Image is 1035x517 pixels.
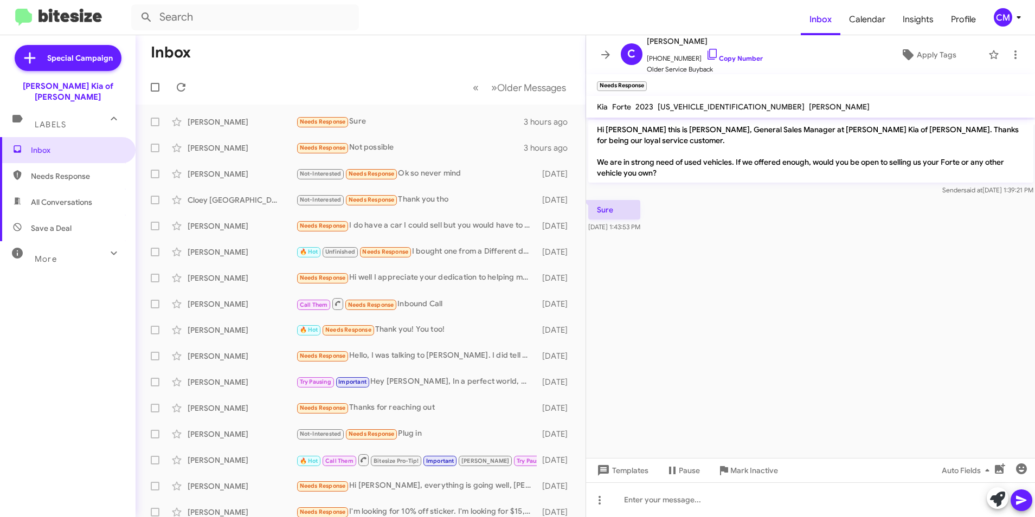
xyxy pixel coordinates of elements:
[362,248,408,255] span: Needs Response
[894,4,942,35] a: Insights
[188,299,296,309] div: [PERSON_NAME]
[296,219,537,232] div: I do have a car I could sell but you would have to be okay with taking a loss as I owe $7800 and ...
[627,46,635,63] span: C
[188,221,296,231] div: [PERSON_NAME]
[537,299,576,309] div: [DATE]
[491,81,497,94] span: »
[537,195,576,205] div: [DATE]
[325,248,355,255] span: Unfinished
[537,221,576,231] div: [DATE]
[612,102,631,112] span: Forte
[296,480,537,492] div: Hi [PERSON_NAME], everything is going well, [PERSON_NAME] has been great
[325,326,371,333] span: Needs Response
[537,429,576,440] div: [DATE]
[647,35,763,48] span: [PERSON_NAME]
[588,223,640,231] span: [DATE] 1:43:53 PM
[188,143,296,153] div: [PERSON_NAME]
[537,455,576,466] div: [DATE]
[31,197,92,208] span: All Conversations
[349,196,395,203] span: Needs Response
[985,8,1023,27] button: CM
[300,404,346,411] span: Needs Response
[473,81,479,94] span: «
[296,167,537,180] div: Ok so never mind
[917,45,956,64] span: Apply Tags
[15,45,121,71] a: Special Campaign
[537,481,576,492] div: [DATE]
[300,378,331,385] span: Try Pausing
[296,350,537,362] div: Hello, I was talking to [PERSON_NAME]. I did tell him that we were just looking, but really not i...
[300,248,318,255] span: 🔥 Hot
[300,430,342,437] span: Not-Interested
[597,102,608,112] span: Kia
[47,53,113,63] span: Special Campaign
[537,247,576,257] div: [DATE]
[188,403,296,413] div: [PERSON_NAME]
[296,402,537,414] div: Thanks for reaching out
[31,145,123,156] span: Inbox
[296,245,537,258] div: I bought one from a Different dealer
[466,76,485,99] button: Previous
[801,4,840,35] a: Inbox
[586,461,657,480] button: Templates
[524,143,576,153] div: 3 hours ago
[188,429,296,440] div: [PERSON_NAME]
[537,273,576,283] div: [DATE]
[635,102,653,112] span: 2023
[942,4,985,35] span: Profile
[300,508,346,515] span: Needs Response
[300,352,346,359] span: Needs Response
[426,457,454,464] span: Important
[873,45,983,64] button: Apply Tags
[35,254,57,264] span: More
[840,4,894,35] a: Calendar
[467,76,573,99] nav: Page navigation example
[31,171,123,182] span: Needs Response
[296,272,537,284] div: Hi well I appreciate your dedication to helping me. New town is pretty far from me.
[338,378,367,385] span: Important
[300,144,346,151] span: Needs Response
[296,376,537,388] div: Hey [PERSON_NAME], In a perfect world, which vehicle would you like to be your next SUV?
[300,301,328,308] span: Call Them
[296,115,524,128] div: Sure
[188,195,296,205] div: Cloey [GEOGRAPHIC_DATA]
[349,170,395,177] span: Needs Response
[188,117,296,127] div: [PERSON_NAME]
[188,481,296,492] div: [PERSON_NAME]
[537,169,576,179] div: [DATE]
[588,200,640,219] p: Sure
[300,196,342,203] span: Not-Interested
[349,430,395,437] span: Needs Response
[300,457,318,464] span: 🔥 Hot
[942,461,994,480] span: Auto Fields
[537,351,576,361] div: [DATE]
[300,222,346,229] span: Needs Response
[188,247,296,257] div: [PERSON_NAME]
[461,457,510,464] span: [PERSON_NAME]
[709,461,787,480] button: Mark Inactive
[151,44,191,61] h1: Inbox
[994,8,1012,27] div: CM
[296,453,537,467] div: [URL][DOMAIN_NAME]
[131,4,359,30] input: Search
[188,377,296,387] div: [PERSON_NAME]
[188,169,296,179] div: [PERSON_NAME]
[296,297,537,311] div: Inbound Call
[188,455,296,466] div: [PERSON_NAME]
[647,64,763,75] span: Older Service Buyback
[300,482,346,489] span: Needs Response
[296,193,537,206] div: Thank you tho
[497,82,566,94] span: Older Messages
[809,102,870,112] span: [PERSON_NAME]
[296,141,524,154] div: Not possible
[300,326,318,333] span: 🔥 Hot
[730,461,778,480] span: Mark Inactive
[296,324,537,336] div: Thank you! You too!
[595,461,648,480] span: Templates
[933,461,1002,480] button: Auto Fields
[188,273,296,283] div: [PERSON_NAME]
[35,120,66,130] span: Labels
